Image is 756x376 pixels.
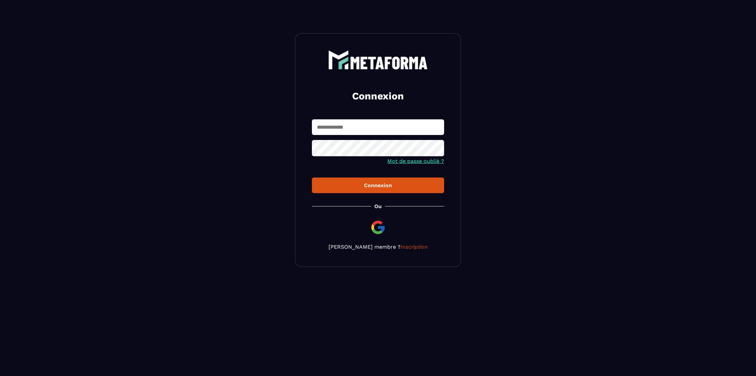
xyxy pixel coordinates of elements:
a: Mot de passe oublié ? [387,158,444,164]
p: Ou [374,203,382,209]
h2: Connexion [320,89,436,103]
img: logo [328,50,428,69]
img: google [370,219,386,235]
p: [PERSON_NAME] membre ? [312,244,444,250]
div: Connexion [317,182,439,188]
a: logo [312,50,444,69]
a: Inscription [401,244,428,250]
button: Connexion [312,178,444,193]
